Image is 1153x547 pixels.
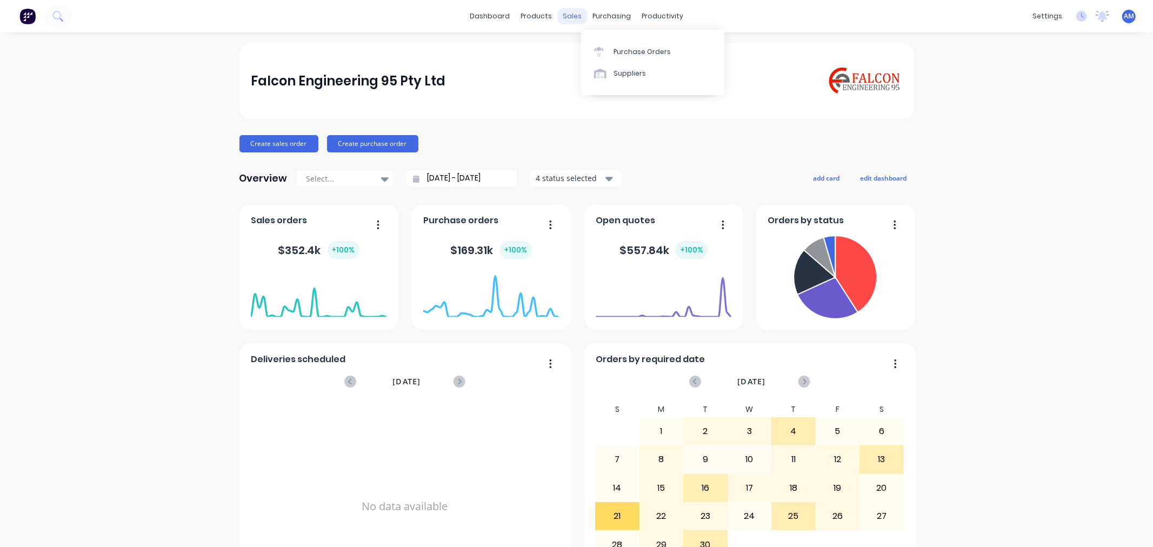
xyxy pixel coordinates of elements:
[772,475,815,502] div: 18
[772,418,815,445] div: 4
[392,376,421,388] span: [DATE]
[684,446,727,473] div: 9
[530,170,622,186] button: 4 status selected
[860,503,903,530] div: 27
[636,8,689,24] div: productivity
[860,418,903,445] div: 6
[640,446,683,473] div: 8
[536,172,604,184] div: 4 status selected
[464,8,515,24] a: dashboard
[251,70,445,92] div: Falcon Engineering 95 Pty Ltd
[728,402,772,417] div: W
[816,418,859,445] div: 5
[684,475,727,502] div: 16
[737,376,765,388] span: [DATE]
[728,475,771,502] div: 17
[640,475,683,502] div: 15
[423,214,498,227] span: Purchase orders
[684,418,727,445] div: 2
[683,402,728,417] div: T
[587,8,636,24] div: purchasing
[557,8,587,24] div: sales
[596,446,639,473] div: 7
[860,475,903,502] div: 20
[596,503,639,530] div: 21
[854,171,914,185] button: edit dashboard
[596,214,655,227] span: Open quotes
[816,475,859,502] div: 19
[816,446,859,473] div: 12
[816,503,859,530] div: 26
[771,402,816,417] div: T
[816,402,860,417] div: F
[860,446,903,473] div: 13
[640,503,683,530] div: 22
[772,503,815,530] div: 25
[614,47,671,57] div: Purchase Orders
[859,402,904,417] div: S
[239,135,318,152] button: Create sales order
[768,214,844,227] span: Orders by status
[327,135,418,152] button: Create purchase order
[451,241,532,259] div: $ 169.31k
[728,503,771,530] div: 24
[676,241,708,259] div: + 100 %
[239,168,288,189] div: Overview
[19,8,36,24] img: Factory
[581,41,724,62] a: Purchase Orders
[581,63,724,84] a: Suppliers
[639,402,684,417] div: M
[515,8,557,24] div: products
[251,214,307,227] span: Sales orders
[728,418,771,445] div: 3
[619,241,708,259] div: $ 557.84k
[772,446,815,473] div: 11
[1027,8,1068,24] div: settings
[827,65,902,96] img: Falcon Engineering 95 Pty Ltd
[278,241,359,259] div: $ 352.4k
[684,503,727,530] div: 23
[595,402,639,417] div: S
[640,418,683,445] div: 1
[614,69,646,78] div: Suppliers
[1124,11,1134,21] span: AM
[500,241,532,259] div: + 100 %
[807,171,847,185] button: add card
[328,241,359,259] div: + 100 %
[596,475,639,502] div: 14
[728,446,771,473] div: 10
